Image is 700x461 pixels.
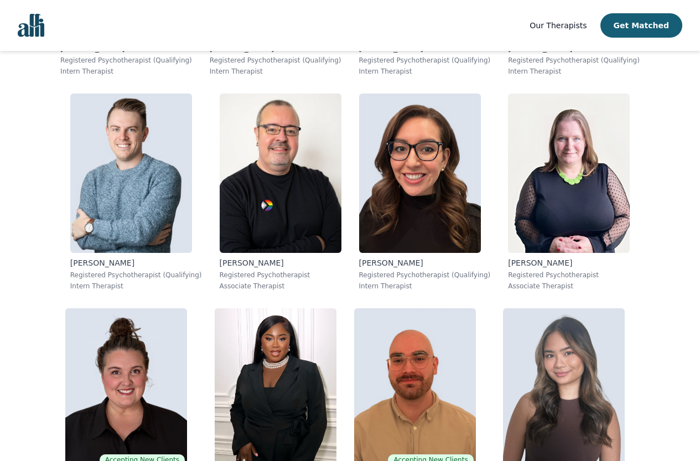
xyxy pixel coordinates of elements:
[211,85,350,299] a: Scott_Harrison[PERSON_NAME]Registered PsychotherapistAssociate Therapist
[359,67,491,76] p: Intern Therapist
[359,257,491,268] p: [PERSON_NAME]
[220,271,341,279] p: Registered Psychotherapist
[70,271,202,279] p: Registered Psychotherapist (Qualifying)
[508,67,640,76] p: Intern Therapist
[508,257,630,268] p: [PERSON_NAME]
[530,21,587,30] span: Our Therapists
[210,56,341,65] p: Registered Psychotherapist (Qualifying)
[60,56,192,65] p: Registered Psychotherapist (Qualifying)
[508,282,630,291] p: Associate Therapist
[70,257,202,268] p: [PERSON_NAME]
[350,85,500,299] a: Minerva_Acevedo[PERSON_NAME]Registered Psychotherapist (Qualifying)Intern Therapist
[508,56,640,65] p: Registered Psychotherapist (Qualifying)
[70,282,202,291] p: Intern Therapist
[359,271,491,279] p: Registered Psychotherapist (Qualifying)
[499,85,639,299] a: Jessie_MacAlpine Shearer[PERSON_NAME]Registered PsychotherapistAssociate Therapist
[220,282,341,291] p: Associate Therapist
[359,56,491,65] p: Registered Psychotherapist (Qualifying)
[508,271,630,279] p: Registered Psychotherapist
[508,94,630,253] img: Jessie_MacAlpine Shearer
[61,85,211,299] a: Dave_Patterson[PERSON_NAME]Registered Psychotherapist (Qualifying)Intern Therapist
[210,67,341,76] p: Intern Therapist
[530,19,587,32] a: Our Therapists
[600,13,682,38] button: Get Matched
[18,14,44,37] img: alli logo
[70,94,192,253] img: Dave_Patterson
[359,282,491,291] p: Intern Therapist
[220,94,341,253] img: Scott_Harrison
[60,67,192,76] p: Intern Therapist
[220,257,341,268] p: [PERSON_NAME]
[359,94,481,253] img: Minerva_Acevedo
